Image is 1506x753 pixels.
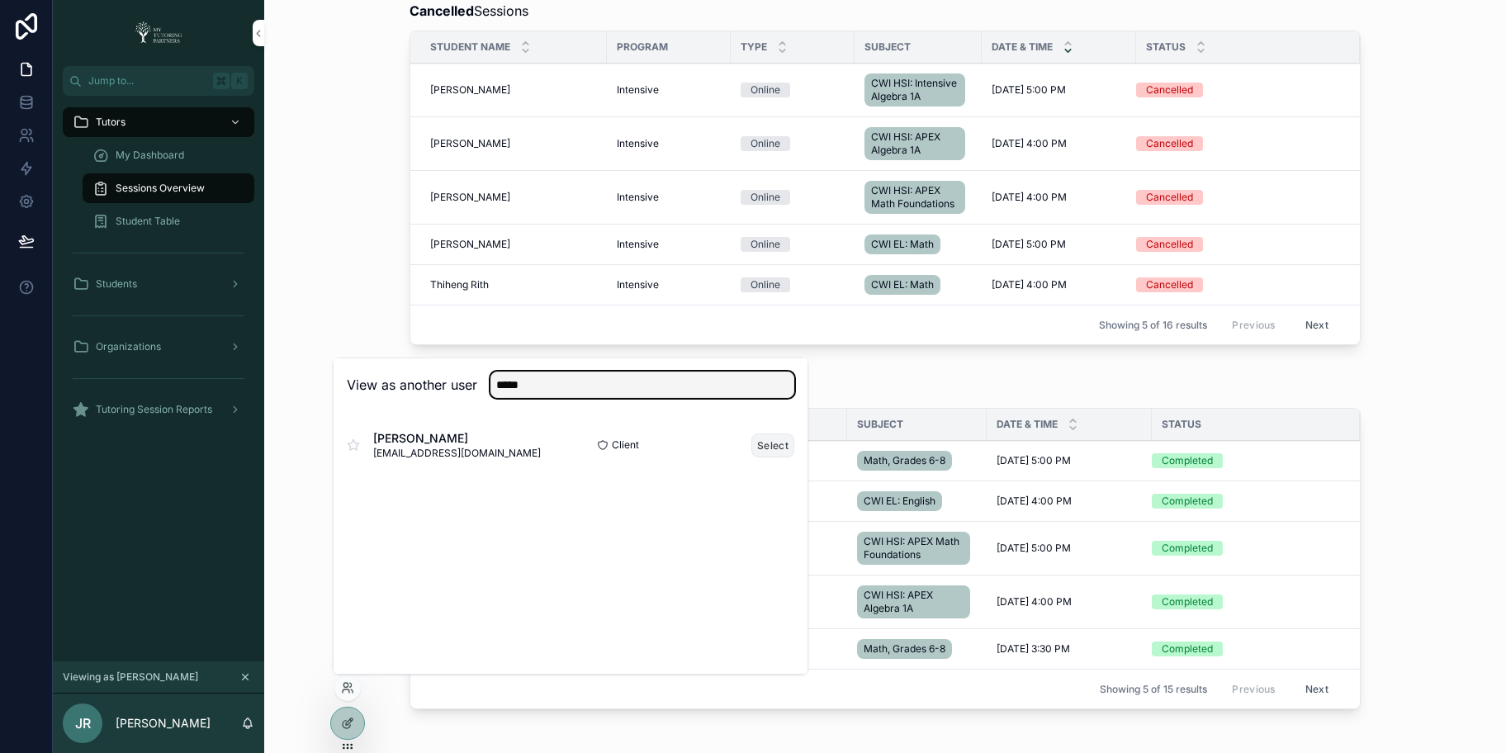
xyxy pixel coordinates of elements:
[233,74,246,88] span: K
[1146,237,1193,252] div: Cancelled
[997,642,1070,656] span: [DATE] 3:30 PM
[992,137,1067,150] span: [DATE] 4:00 PM
[1146,190,1193,205] div: Cancelled
[1099,319,1207,332] span: Showing 5 of 16 results
[857,636,977,662] a: Math, Grades 6-8
[997,454,1142,467] a: [DATE] 5:00 PM
[430,83,510,97] span: [PERSON_NAME]
[1162,541,1213,556] div: Completed
[1162,594,1213,609] div: Completed
[373,447,541,460] span: [EMAIL_ADDRESS][DOMAIN_NAME]
[871,77,959,103] span: CWI HSI: Intensive Algebra 1A
[751,277,780,292] div: Online
[751,237,780,252] div: Online
[1100,683,1207,696] span: Showing 5 of 15 results
[1294,312,1340,338] button: Next
[1146,83,1193,97] div: Cancelled
[1146,277,1193,292] div: Cancelled
[997,418,1058,431] span: Date & Time
[864,589,964,615] span: CWI HSI: APEX Algebra 1A
[96,340,161,353] span: Organizations
[751,190,780,205] div: Online
[116,715,211,732] p: [PERSON_NAME]
[96,116,125,129] span: Tutors
[63,332,254,362] a: Organizations
[63,670,198,684] span: Viewing as [PERSON_NAME]
[617,137,659,150] span: Intensive
[751,433,794,457] button: Select
[1162,418,1201,431] span: Status
[1152,594,1340,609] a: Completed
[130,20,187,46] img: App logo
[83,140,254,170] a: My Dashboard
[63,66,254,96] button: Jump to...K
[63,107,254,137] a: Tutors
[997,495,1072,508] span: [DATE] 4:00 PM
[992,278,1067,291] span: [DATE] 4:00 PM
[997,595,1072,609] span: [DATE] 4:00 PM
[430,40,510,54] span: Student Name
[864,495,935,508] span: CWI EL: English
[116,149,184,162] span: My Dashboard
[430,278,489,291] span: Thiheng Rith
[864,535,964,561] span: CWI HSI: APEX Math Foundations
[410,1,528,21] span: Sessions
[992,191,1067,204] span: [DATE] 4:00 PM
[871,278,934,291] span: CWI EL: Math
[992,83,1066,97] span: [DATE] 5:00 PM
[617,40,668,54] span: Program
[96,277,137,291] span: Students
[116,182,205,195] span: Sessions Overview
[88,74,206,88] span: Jump to...
[373,430,541,447] span: [PERSON_NAME]
[871,238,934,251] span: CWI EL: Math
[430,137,510,150] span: [PERSON_NAME]
[617,83,659,97] span: Intensive
[1152,541,1340,556] a: Completed
[83,173,254,203] a: Sessions Overview
[857,582,977,622] a: CWI HSI: APEX Algebra 1A
[1294,676,1340,702] button: Next
[871,130,959,157] span: CWI HSI: APEX Algebra 1A
[96,403,212,416] span: Tutoring Session Reports
[430,238,510,251] span: [PERSON_NAME]
[63,269,254,299] a: Students
[617,278,659,291] span: Intensive
[612,438,639,452] span: Client
[997,454,1071,467] span: [DATE] 5:00 PM
[992,40,1053,54] span: Date & Time
[116,215,180,228] span: Student Table
[864,454,945,467] span: Math, Grades 6-8
[751,136,780,151] div: Online
[53,96,264,446] div: scrollable content
[871,184,959,211] span: CWI HSI: APEX Math Foundations
[992,238,1066,251] span: [DATE] 5:00 PM
[1152,494,1340,509] a: Completed
[857,448,977,474] a: Math, Grades 6-8
[857,488,977,514] a: CWI EL: English
[1146,40,1186,54] span: Status
[864,642,945,656] span: Math, Grades 6-8
[1162,642,1213,656] div: Completed
[410,2,474,19] strong: Cancelled
[63,395,254,424] a: Tutoring Session Reports
[741,40,767,54] span: Type
[857,528,977,568] a: CWI HSI: APEX Math Foundations
[617,191,659,204] span: Intensive
[997,542,1142,555] a: [DATE] 5:00 PM
[1152,642,1340,656] a: Completed
[430,191,510,204] span: [PERSON_NAME]
[75,713,91,733] span: JR
[347,375,477,395] h2: View as another user
[617,238,659,251] span: Intensive
[857,418,903,431] span: Subject
[83,206,254,236] a: Student Table
[1162,494,1213,509] div: Completed
[751,83,780,97] div: Online
[997,595,1142,609] a: [DATE] 4:00 PM
[864,40,911,54] span: Subject
[997,542,1071,555] span: [DATE] 5:00 PM
[997,495,1142,508] a: [DATE] 4:00 PM
[1162,453,1213,468] div: Completed
[1152,453,1340,468] a: Completed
